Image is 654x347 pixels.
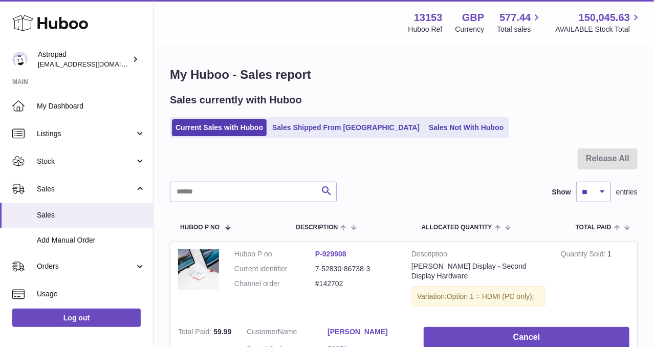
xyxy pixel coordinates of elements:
[411,249,546,262] strong: Description
[180,224,220,231] span: Huboo P no
[234,249,315,259] dt: Huboo P no
[497,25,542,34] span: Total sales
[12,52,28,67] img: matt@astropad.com
[178,328,213,338] strong: Total Paid
[234,264,315,274] dt: Current identifier
[178,249,219,290] img: MattRonge_r2_MSP20255.jpg
[315,279,396,289] dd: #142702
[408,25,443,34] div: Huboo Ref
[552,187,571,197] label: Show
[499,11,531,25] span: 577.44
[170,93,302,107] h2: Sales currently with Huboo
[37,235,145,245] span: Add Manual Order
[37,289,145,299] span: Usage
[247,327,328,339] dt: Name
[12,309,141,327] a: Log out
[561,250,608,261] strong: Quantity Sold
[414,11,443,25] strong: 13153
[447,292,534,300] span: Option 1 = HDMI (PC only);
[579,11,630,25] span: 150,045.63
[170,67,638,83] h1: My Huboo - Sales report
[315,250,346,258] a: P-929908
[462,11,484,25] strong: GBP
[411,262,546,281] div: [PERSON_NAME] Display - Second Display Hardware
[213,328,231,336] span: 59.99
[555,11,642,34] a: 150,045.63 AVAILABLE Stock Total
[315,264,396,274] dd: 7-52830-86738-3
[555,25,642,34] span: AVAILABLE Stock Total
[422,224,492,231] span: ALLOCATED Quantity
[37,210,145,220] span: Sales
[616,187,638,197] span: entries
[37,101,145,111] span: My Dashboard
[38,60,150,68] span: [EMAIL_ADDRESS][DOMAIN_NAME]
[269,119,423,136] a: Sales Shipped From [GEOGRAPHIC_DATA]
[37,262,135,271] span: Orders
[38,50,130,69] div: Astropad
[425,119,507,136] a: Sales Not With Huboo
[576,224,612,231] span: Total paid
[37,157,135,166] span: Stock
[247,328,278,336] span: Customer
[296,224,338,231] span: Description
[234,279,315,289] dt: Channel order
[172,119,267,136] a: Current Sales with Huboo
[37,129,135,139] span: Listings
[37,184,135,194] span: Sales
[455,25,485,34] div: Currency
[328,327,408,337] a: [PERSON_NAME]
[497,11,542,34] a: 577.44 Total sales
[553,242,637,320] td: 1
[411,286,546,307] div: Variation:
